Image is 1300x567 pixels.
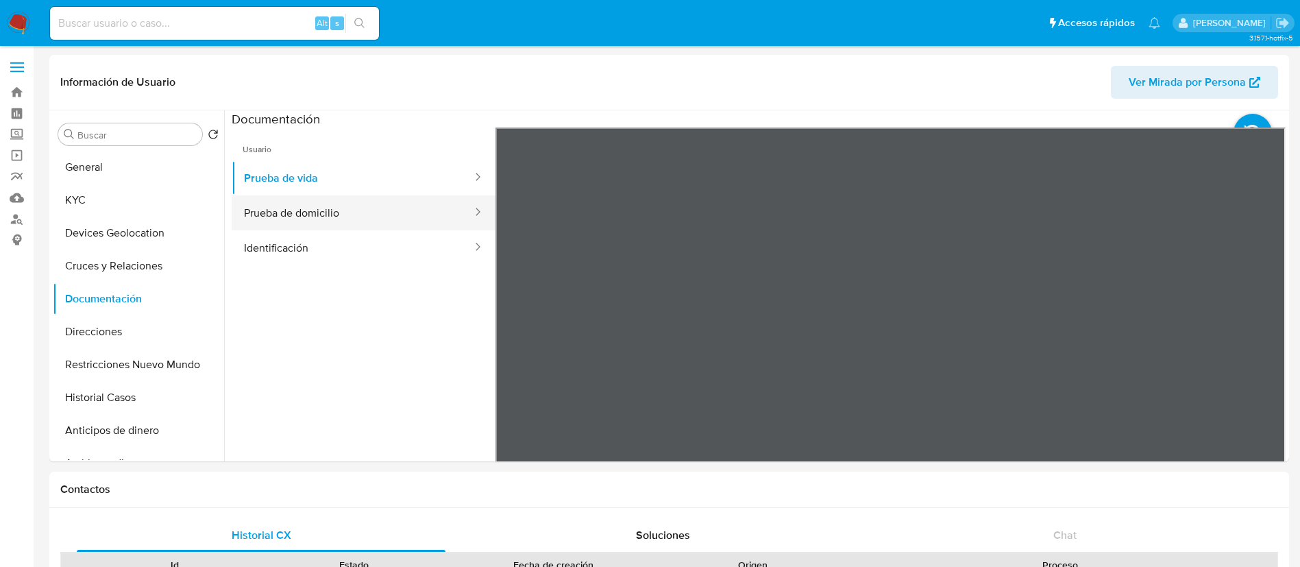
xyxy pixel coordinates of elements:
[53,250,224,282] button: Cruces y Relaciones
[53,184,224,217] button: KYC
[335,16,339,29] span: s
[1058,16,1135,30] span: Accesos rápidos
[1149,17,1160,29] a: Notificaciones
[53,414,224,447] button: Anticipos de dinero
[1053,527,1077,543] span: Chat
[208,129,219,144] button: Volver al orden por defecto
[53,447,224,480] button: Archivos adjuntos
[77,129,197,141] input: Buscar
[53,315,224,348] button: Direcciones
[345,14,373,33] button: search-icon
[53,381,224,414] button: Historial Casos
[1275,16,1290,30] a: Salir
[1193,16,1271,29] p: alicia.aldreteperez@mercadolibre.com.mx
[1111,66,1278,99] button: Ver Mirada por Persona
[636,527,690,543] span: Soluciones
[53,282,224,315] button: Documentación
[317,16,328,29] span: Alt
[53,348,224,381] button: Restricciones Nuevo Mundo
[60,75,175,89] h1: Información de Usuario
[53,217,224,250] button: Devices Geolocation
[1129,66,1246,99] span: Ver Mirada por Persona
[232,527,291,543] span: Historial CX
[50,14,379,32] input: Buscar usuario o caso...
[60,483,1278,496] h1: Contactos
[53,151,224,184] button: General
[64,129,75,140] button: Buscar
